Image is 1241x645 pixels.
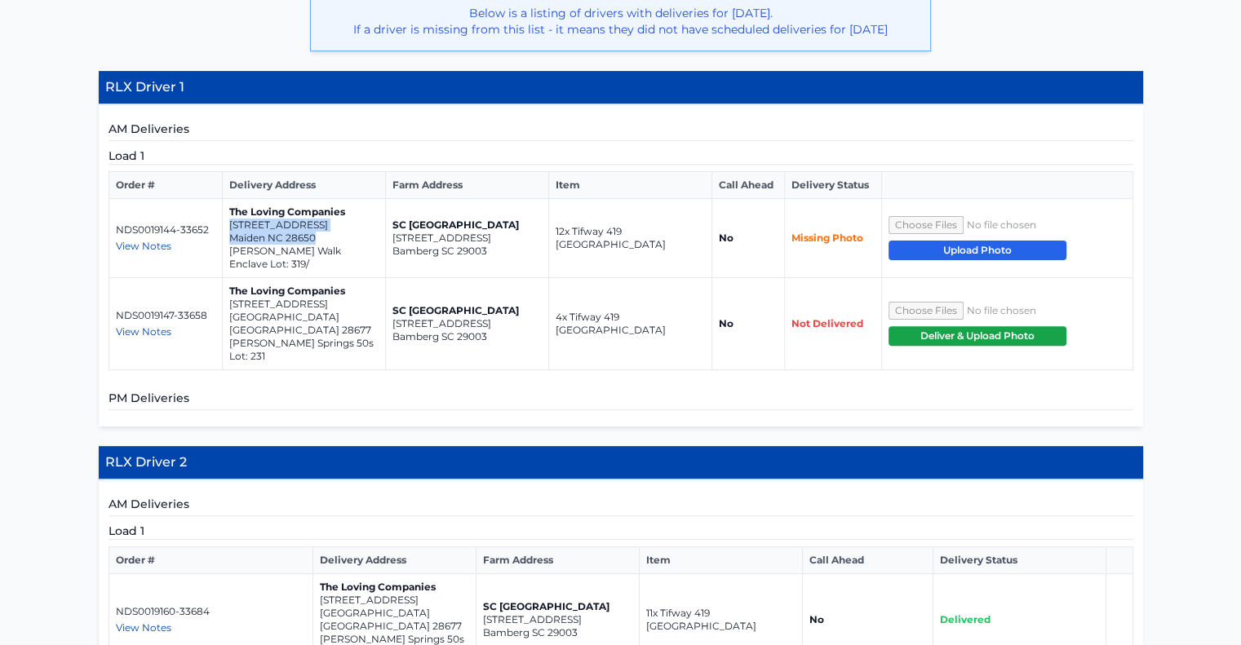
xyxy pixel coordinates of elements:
[116,605,307,618] p: NDS0019160-33684
[109,148,1133,165] h5: Load 1
[392,317,542,330] p: [STREET_ADDRESS]
[940,613,991,625] span: Delivered
[109,172,222,199] th: Order #
[320,581,469,594] p: The Loving Companies
[889,326,1066,346] button: Deliver & Upload Photo
[933,547,1106,574] th: Delivery Status
[640,547,803,574] th: Item
[109,390,1133,410] h5: PM Deliveries
[392,330,542,343] p: Bamberg SC 29003
[719,317,734,329] strong: No
[99,71,1143,104] h4: RLX Driver 1
[711,172,784,199] th: Call Ahead
[229,285,379,298] p: The Loving Companies
[222,172,385,199] th: Delivery Address
[229,232,379,245] p: Maiden NC 28650
[324,5,917,38] p: Below is a listing of drivers with deliveries for [DATE]. If a driver is missing from this list -...
[313,547,476,574] th: Delivery Address
[109,496,1133,516] h5: AM Deliveries
[392,219,542,232] p: SC [GEOGRAPHIC_DATA]
[116,621,171,634] span: View Notes
[889,241,1066,260] button: Upload Photo
[791,232,863,244] span: Missing Photo
[320,607,469,633] p: [GEOGRAPHIC_DATA] [GEOGRAPHIC_DATA] 28677
[385,172,548,199] th: Farm Address
[116,240,171,252] span: View Notes
[548,172,711,199] th: Item
[548,278,711,370] td: 4x Tifway 419 [GEOGRAPHIC_DATA]
[116,309,215,322] p: NDS0019147-33658
[548,199,711,278] td: 12x Tifway 419 [GEOGRAPHIC_DATA]
[109,523,1133,540] h5: Load 1
[229,245,379,271] p: [PERSON_NAME] Walk Enclave Lot: 319/
[116,325,171,338] span: View Notes
[392,232,542,245] p: [STREET_ADDRESS]
[109,121,1133,141] h5: AM Deliveries
[392,304,542,317] p: SC [GEOGRAPHIC_DATA]
[392,245,542,258] p: Bamberg SC 29003
[476,547,640,574] th: Farm Address
[229,205,379,219] p: The Loving Companies
[809,613,824,625] strong: No
[229,298,379,311] p: [STREET_ADDRESS]
[719,232,734,244] strong: No
[785,172,882,199] th: Delivery Status
[483,600,632,613] p: SC [GEOGRAPHIC_DATA]
[116,223,215,236] p: NDS0019144-33652
[320,594,469,607] p: [STREET_ADDRESS]
[483,613,632,626] p: [STREET_ADDRESS]
[483,626,632,639] p: Bamberg SC 29003
[791,317,863,329] span: Not Delivered
[99,446,1143,479] h4: RLX Driver 2
[229,337,379,363] p: [PERSON_NAME] Springs 50s Lot: 231
[109,547,313,574] th: Order #
[229,311,379,337] p: [GEOGRAPHIC_DATA] [GEOGRAPHIC_DATA] 28677
[229,219,379,232] p: [STREET_ADDRESS]
[803,547,933,574] th: Call Ahead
